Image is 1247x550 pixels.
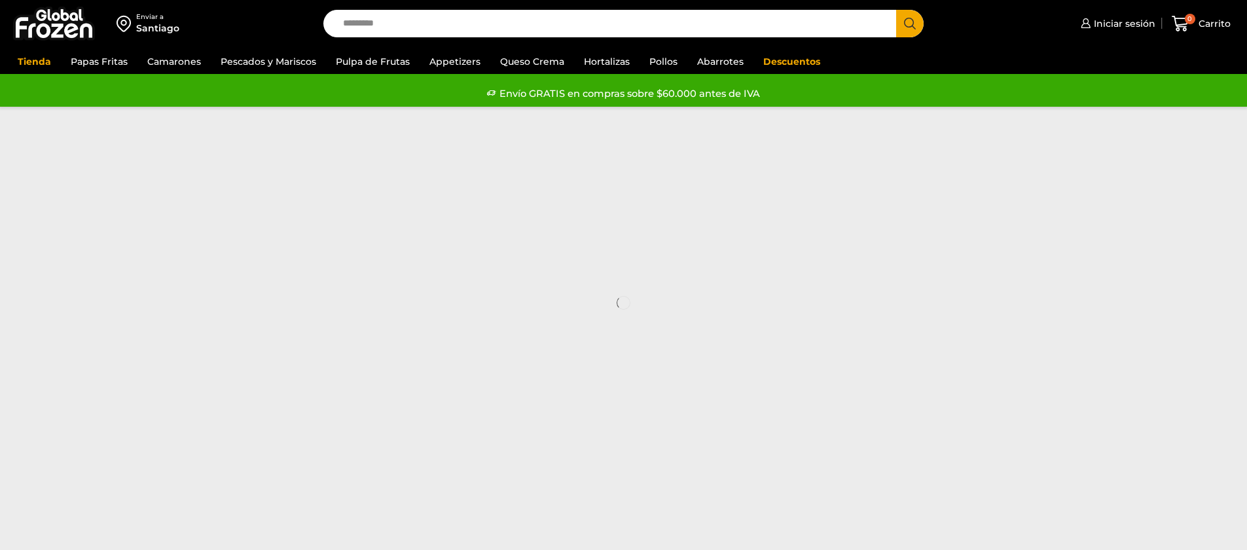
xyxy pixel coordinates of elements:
a: Papas Fritas [64,49,134,74]
a: Queso Crema [494,49,571,74]
a: Appetizers [423,49,487,74]
div: Enviar a [136,12,179,22]
a: Pollos [643,49,684,74]
button: Search button [896,10,924,37]
a: Descuentos [757,49,827,74]
a: 0 Carrito [1168,9,1234,39]
a: Abarrotes [691,49,750,74]
a: Tienda [11,49,58,74]
a: Pescados y Mariscos [214,49,323,74]
div: Santiago [136,22,179,35]
a: Pulpa de Frutas [329,49,416,74]
span: 0 [1185,14,1195,24]
span: Iniciar sesión [1091,17,1155,30]
a: Iniciar sesión [1077,10,1155,37]
a: Camarones [141,49,208,74]
a: Hortalizas [577,49,636,74]
span: Carrito [1195,17,1231,30]
img: address-field-icon.svg [117,12,136,35]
